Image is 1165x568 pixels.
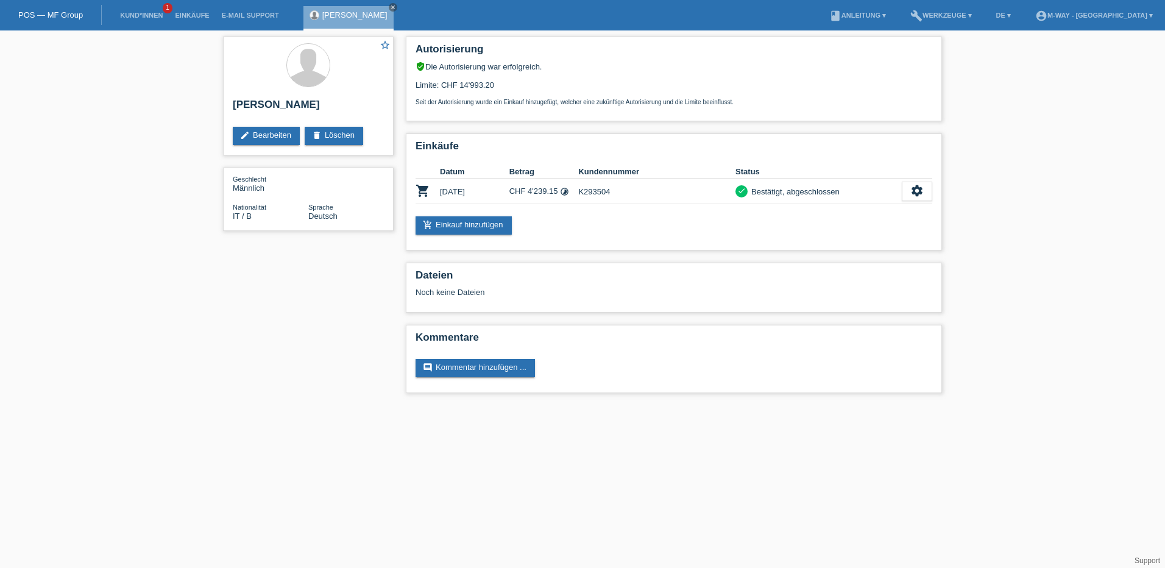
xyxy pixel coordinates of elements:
[416,269,932,288] h2: Dateien
[163,3,172,13] span: 1
[423,220,433,230] i: add_shopping_cart
[233,99,384,117] h2: [PERSON_NAME]
[416,62,932,71] div: Die Autorisierung war erfolgreich.
[735,165,902,179] th: Status
[416,71,932,105] div: Limite: CHF 14'993.20
[216,12,285,19] a: E-Mail Support
[233,176,266,183] span: Geschlecht
[904,12,978,19] a: buildWerkzeuge ▾
[233,211,252,221] span: Italien / B / 01.02.1990
[416,62,425,71] i: verified_user
[312,130,322,140] i: delete
[1135,556,1160,565] a: Support
[233,174,308,193] div: Männlich
[18,10,83,20] a: POS — MF Group
[416,359,535,377] a: commentKommentar hinzufügen ...
[578,179,735,204] td: K293504
[910,10,922,22] i: build
[380,40,391,52] a: star_border
[560,187,569,196] i: Fixe Raten (24 Raten)
[910,184,924,197] i: settings
[748,185,840,198] div: Bestätigt, abgeschlossen
[440,165,509,179] th: Datum
[578,165,735,179] th: Kundennummer
[380,40,391,51] i: star_border
[169,12,215,19] a: Einkäufe
[829,10,841,22] i: book
[509,179,579,204] td: CHF 4'239.15
[416,288,788,297] div: Noch keine Dateien
[1029,12,1159,19] a: account_circlem-way - [GEOGRAPHIC_DATA] ▾
[416,332,932,350] h2: Kommentare
[416,183,430,198] i: POSP00027017
[308,204,333,211] span: Sprache
[389,3,397,12] a: close
[423,363,433,372] i: comment
[233,127,300,145] a: editBearbeiten
[416,99,932,105] p: Seit der Autorisierung wurde ein Einkauf hinzugefügt, welcher eine zukünftige Autorisierung und d...
[823,12,892,19] a: bookAnleitung ▾
[1035,10,1047,22] i: account_circle
[390,4,396,10] i: close
[990,12,1017,19] a: DE ▾
[416,140,932,158] h2: Einkäufe
[416,43,932,62] h2: Autorisierung
[240,130,250,140] i: edit
[509,165,579,179] th: Betrag
[308,211,338,221] span: Deutsch
[737,186,746,195] i: check
[233,204,266,211] span: Nationalität
[305,127,363,145] a: deleteLöschen
[416,216,512,235] a: add_shopping_cartEinkauf hinzufügen
[114,12,169,19] a: Kund*innen
[322,10,388,20] a: [PERSON_NAME]
[440,179,509,204] td: [DATE]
